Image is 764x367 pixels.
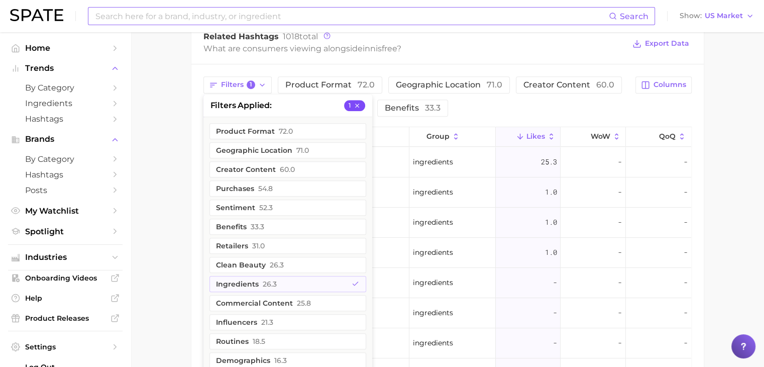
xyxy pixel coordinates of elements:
[677,10,756,23] button: ShowUS Market
[705,13,743,19] span: US Market
[280,165,295,173] span: 60.0
[251,223,264,231] span: 33.3
[283,32,299,41] span: 1018
[413,186,453,198] span: Ingredients
[203,42,625,55] div: What are consumers viewing alongside ?
[653,80,686,89] span: Columns
[221,80,256,89] span: Filters
[261,318,273,326] span: 21.3
[8,291,123,306] a: Help
[684,246,688,258] span: -
[25,294,105,303] span: Help
[596,80,614,89] span: 60.0
[8,151,123,167] a: by Category
[204,298,691,328] button: innisfree#vitamincIngredients---
[25,99,105,108] span: Ingredients
[618,307,622,319] span: -
[544,186,557,198] span: 1.0
[659,132,676,140] span: QoQ
[8,311,123,326] a: Product Releases
[209,314,366,330] button: Influencers
[553,337,557,349] span: -
[204,268,691,298] button: innisfree#lacroixwaterIngredients---
[25,154,105,164] span: by Category
[8,203,123,219] a: My Watchlist
[487,80,502,89] span: 71.0
[247,80,256,89] span: 1
[413,216,453,228] span: Ingredients
[618,216,622,228] span: -
[8,167,123,182] a: Hashtags
[209,219,366,235] button: Benefits
[426,132,450,140] span: group
[209,295,366,311] button: Commercial content
[496,127,561,147] button: Likes
[209,333,366,349] button: Routines
[409,127,496,147] button: group
[8,40,123,56] a: Home
[209,257,366,273] button: Clean beauty
[344,100,365,111] button: 1
[8,61,123,76] button: Trends
[209,180,366,197] button: Purchases
[684,186,688,198] span: -
[630,37,691,51] button: Export Data
[396,81,502,89] span: Geographic location
[684,307,688,319] span: -
[204,147,691,177] button: innisfree#[MEDICAL_DATA]Ingredients25.3--
[618,156,622,168] span: -
[544,246,557,258] span: 1.0
[25,43,105,53] span: Home
[626,127,691,147] button: QoQ
[8,339,123,354] a: Settings
[204,177,691,208] button: innisfree#skincareingredientIngredients1.0--
[94,8,609,25] input: Search here for a brand, industry, or ingredient
[8,111,123,127] a: Hashtags
[209,142,366,158] button: Geographic location
[283,32,318,41] span: total
[684,216,688,228] span: -
[645,39,689,48] span: Export Data
[553,307,557,319] span: -
[544,216,557,228] span: 1.0
[358,80,375,89] span: 72.0
[8,270,123,286] a: Onboarding Videos
[684,337,688,349] span: -
[25,64,105,73] span: Trends
[8,250,123,265] button: Industries
[25,83,105,93] span: by Category
[635,76,691,94] button: Columns
[25,253,105,262] span: Industries
[684,277,688,289] span: -
[561,127,626,147] button: WoW
[526,132,545,140] span: Likes
[209,238,366,254] button: Retailers
[413,337,453,349] span: Ingredients
[210,100,272,112] span: filters applied
[618,246,622,258] span: -
[204,238,691,268] button: innisfree#ingredientsIngredients1.0--
[203,32,279,41] span: Related Hashtags
[10,9,63,21] img: SPATE
[204,208,691,238] button: innisfree#[MEDICAL_DATA]Ingredients1.0--
[279,127,293,135] span: 72.0
[209,161,366,177] button: Creator content
[523,81,614,89] span: Creator content
[285,81,375,89] span: Product format
[680,13,702,19] span: Show
[253,337,265,345] span: 18.5
[209,276,366,292] button: Ingredients
[8,96,123,111] a: Ingredients
[274,356,287,364] span: 16.3
[553,277,557,289] span: -
[259,204,273,212] span: 52.3
[25,314,105,323] span: Product Releases
[263,280,277,288] span: 26.3
[203,76,272,94] button: Filters1
[413,307,453,319] span: Ingredients
[25,227,105,236] span: Spotlight
[297,299,311,307] span: 25.8
[540,156,557,168] span: 25.3
[25,342,105,351] span: Settings
[413,156,453,168] span: Ingredients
